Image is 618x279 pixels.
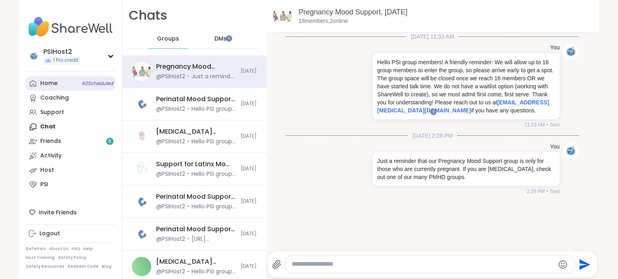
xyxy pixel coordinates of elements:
a: Safety Resources [26,264,64,269]
img: NICU Postpartum Parents, Oct 09 [132,127,151,146]
img: ShareWell Nav Logo [26,13,115,41]
img: PSIHost2 [27,50,40,63]
textarea: Type your message [292,260,554,269]
div: Perinatal Mood Support for Moms, [DATE] [156,192,236,201]
span: • [546,188,548,195]
a: PSI [26,177,115,192]
div: Host [40,166,54,174]
div: @PSIHost2 - Just a reminder that our Pregnancy Mood Support group is only for those who are curre... [156,73,236,81]
img: Perinatal Mood Support for Moms, Oct 09 [132,94,151,114]
span: [DATE] [241,263,257,270]
div: PSIHost2 [43,47,80,56]
span: Groups [157,35,179,43]
p: Hello PSI group members! A friendly reminder: We will allow up to 16 group members to enter the g... [377,58,555,114]
span: 40 Scheduled [82,80,113,87]
a: Host Training [26,255,55,261]
a: Support [26,105,115,120]
span: [DATE] [241,133,257,140]
span: Sent [550,121,560,128]
div: Perinatal Mood Support for Moms, [DATE] [156,225,236,234]
div: @PSIHost2 - Hello PSI group members! A friendly reminder: We will allow up to 16 group members to... [156,268,236,276]
div: @PSIHost2 - Hello PSI group members! A friendly reminder: We will allow up to 16 group members to... [156,170,236,178]
button: Send [575,255,593,273]
div: @PSIHost2 - Hello PSI group members! A friendly reminder: We will allow up to 16 group members to... [156,203,236,211]
span: [DATE] [241,230,257,237]
h4: You [550,143,560,151]
p: Just a reminder that our Pregnancy Mood Support group is only for those who are currently pregnan... [377,157,555,181]
div: Logout [39,230,60,238]
img: https://sharewell-space-live.sfo3.digitaloceanspaces.com/user-generated/59b41db4-90de-4206-a750-c... [563,44,579,60]
iframe: Spotlight [430,109,437,115]
a: Coaching [26,91,115,105]
h4: You [550,44,560,52]
span: [DATE] 11:33 AM [406,33,459,41]
div: Invite Friends [26,205,115,220]
div: Coaching [40,94,69,102]
img: Pregnancy Mood Support, Oct 08 [132,62,151,81]
a: Pregnancy Mood Support, [DATE] [299,8,408,16]
span: • [546,121,548,128]
a: About Us [49,246,68,252]
span: [DATE] [241,198,257,205]
div: Support for Latinx Moms & Birthing People, [DATE] [156,160,236,169]
span: 6 [108,138,111,145]
div: [MEDICAL_DATA] [MEDICAL_DATA] Support, [DATE] [156,257,236,266]
span: 1 Pro credit [53,57,78,64]
span: 11:33 AM [524,121,545,128]
img: Pregnancy Mood Support, Oct 08 [273,6,292,26]
span: [DATE] 2:28 PM [408,132,457,140]
div: Perinatal Mood Support for Moms, [DATE] [156,95,236,104]
img: Perinatal Mood Support for Moms, Oct 09 [132,224,151,244]
img: Perinatal Mood Support for Moms, Oct 09 [132,192,151,211]
a: Blog [102,264,111,269]
div: @PSIHost2 - Hello PSI group members! A friendly reminder: We will allow up to 16 group members to... [156,105,236,113]
div: Activity [40,152,62,160]
a: Logout [26,226,115,241]
a: Safety Policy [58,255,87,261]
a: Referrals [26,246,46,252]
span: Sent [550,188,560,195]
span: [DATE] [241,100,257,107]
a: FAQ [72,246,80,252]
div: @PSIHost2 - Hello PSI group members! A friendly reminder: We will allow up to 16 group members to... [156,138,236,146]
div: Support [40,108,64,116]
a: Help [83,246,93,252]
div: Home [40,79,58,88]
p: 18 members, 2 online [299,17,348,25]
span: [DATE] [241,165,257,172]
div: [MEDICAL_DATA] [MEDICAL_DATA] Parents, [DATE] [156,127,236,136]
a: [EMAIL_ADDRESS][MEDICAL_DATA][DOMAIN_NAME] [377,99,549,114]
iframe: Spotlight [226,35,232,42]
a: Redeem Code [68,264,99,269]
div: PSI [40,181,48,189]
button: Emoji picker [558,260,568,269]
div: Pregnancy Mood Support, [DATE] [156,62,236,71]
a: Host [26,163,115,177]
a: Home40Scheduled [26,76,115,91]
span: [DATE] [241,68,257,75]
span: 2:28 PM [527,188,545,195]
img: https://sharewell-space-live.sfo3.digitaloceanspaces.com/user-generated/59b41db4-90de-4206-a750-c... [563,143,579,159]
a: Activity [26,149,115,163]
span: DMs [214,35,227,43]
div: Friends [40,137,61,145]
div: @PSIHost2 - [URL][DOMAIN_NAME] [156,235,236,243]
img: Support for Latinx Moms & Birthing People, Oct 09 [132,159,151,179]
a: Friends6 [26,134,115,149]
img: Postpartum Eating Disorder Support, Oct 09 [132,257,151,276]
h1: Chats [129,6,167,24]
